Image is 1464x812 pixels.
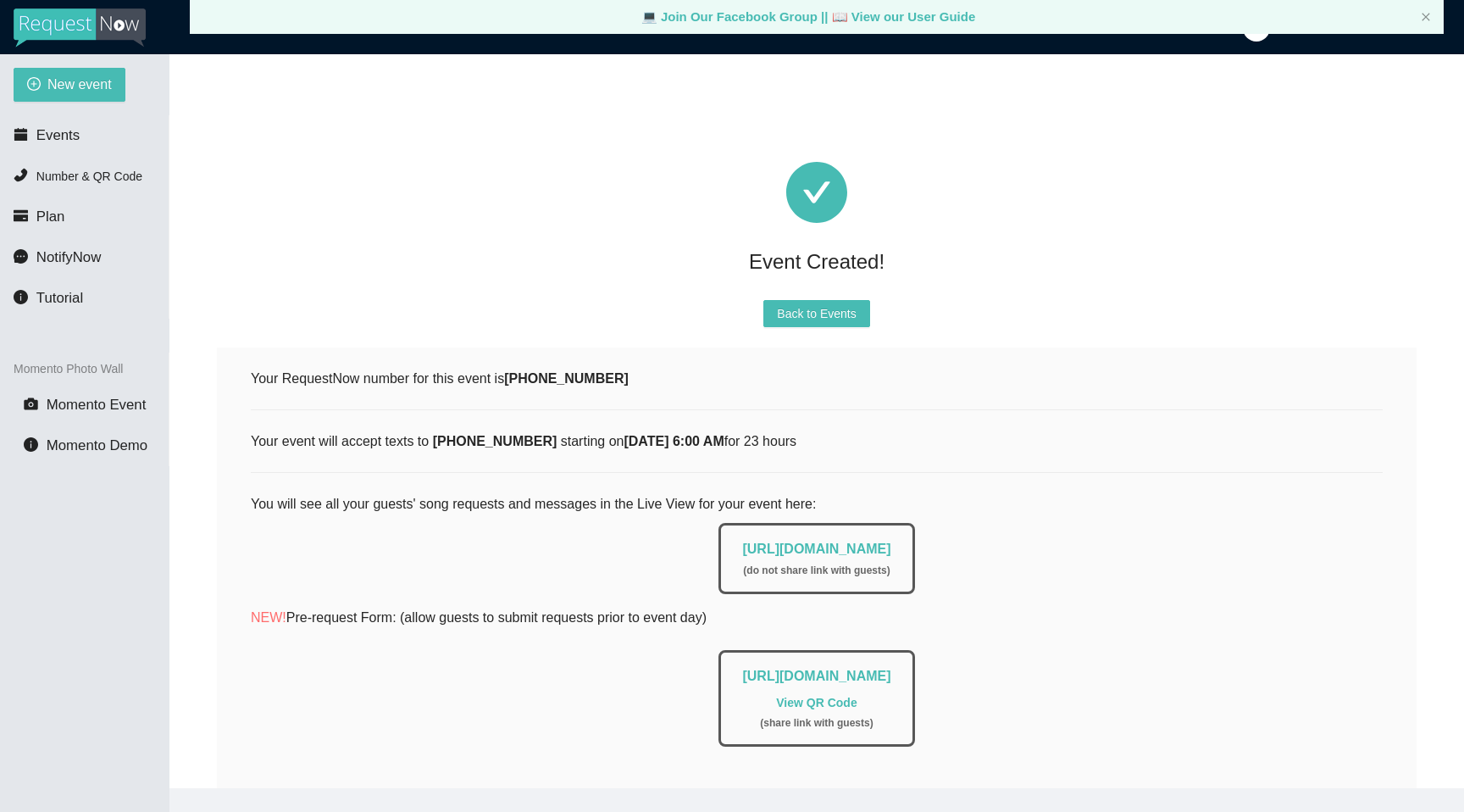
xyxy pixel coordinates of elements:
[14,290,28,304] span: info-circle
[641,9,657,24] span: laptop
[251,610,286,625] span: NEW!
[433,434,557,448] b: [PHONE_NUMBER]
[24,437,38,452] span: info-circle
[47,397,147,413] span: Momento Event
[36,209,65,225] span: Plan
[47,74,112,95] span: New event
[786,162,847,223] span: check-circle
[1226,759,1464,812] iframe: LiveChat chat widget
[14,168,28,182] span: phone
[217,243,1417,280] div: Event Created!
[763,300,869,327] button: Back to Events
[36,127,80,143] span: Events
[624,434,724,448] b: [DATE] 6:00 AM
[36,249,101,265] span: NotifyNow
[251,607,1383,628] p: Pre-request Form: (allow guests to submit requests prior to event day)
[1421,12,1431,22] span: close
[14,68,125,102] button: plus-circleNew event
[641,9,832,24] a: laptop Join Our Facebook Group ||
[27,77,41,93] span: plus-circle
[14,8,146,47] img: RequestNow
[24,397,38,411] span: camera
[14,209,28,223] span: credit-card
[36,170,142,183] span: Number & QR Code
[1421,12,1431,23] button: close
[742,542,890,556] a: [URL][DOMAIN_NAME]
[47,437,147,453] span: Momento Demo
[504,371,629,386] b: [PHONE_NUMBER]
[14,127,28,142] span: calendar
[36,290,83,306] span: Tutorial
[832,9,848,24] span: laptop
[832,9,976,24] a: laptop View our User Guide
[742,669,890,683] a: [URL][DOMAIN_NAME]
[251,493,1383,768] div: You will see all your guests' song requests and messages in the Live View for your event here:
[251,371,629,386] span: Your RequestNow number for this event is
[14,249,28,264] span: message
[777,304,856,323] span: Back to Events
[742,715,890,731] div: ( share link with guests )
[776,696,857,709] a: View QR Code
[251,431,1383,452] div: Your event will accept texts to starting on for 23 hours
[742,563,890,579] div: ( do not share link with guests )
